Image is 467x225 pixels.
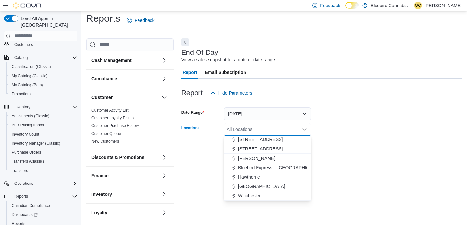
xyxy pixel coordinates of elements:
a: New Customers [91,139,119,144]
a: Promotions [9,90,34,98]
span: Transfers (Classic) [9,158,77,165]
button: Customer [91,94,159,101]
span: Bluebird Express – [GEOGRAPHIC_DATA] [238,164,325,171]
a: Dashboards [6,210,80,219]
button: [STREET_ADDRESS] [224,144,311,154]
button: [STREET_ADDRESS] [224,135,311,144]
input: Dark Mode [345,2,359,9]
span: Bulk Pricing Import [9,121,77,129]
span: Purchase Orders [9,148,77,156]
button: Canadian Compliance [6,201,80,210]
span: Hide Parameters [218,90,252,96]
button: Winchester [224,191,311,201]
button: Bluebird Express – [GEOGRAPHIC_DATA] [224,163,311,172]
a: Bulk Pricing Import [9,121,47,129]
span: Customer Queue [91,131,121,136]
span: Winchester [238,193,261,199]
button: Finance [91,172,159,179]
span: [PERSON_NAME] [238,155,275,161]
a: Customers [12,41,36,49]
button: Cash Management [91,57,159,64]
a: Transfers (Classic) [9,158,47,165]
div: Customer [86,106,174,148]
span: Hawthorne [238,174,260,180]
span: Reports [12,193,77,200]
button: Compliance [161,75,168,83]
span: Feedback [135,17,154,24]
p: | [410,2,412,9]
span: Customer Loyalty Points [91,115,134,121]
button: Transfers [6,166,80,175]
h3: Finance [91,172,109,179]
a: Dashboards [9,211,40,219]
span: My Catalog (Classic) [9,72,77,80]
h3: Discounts & Promotions [91,154,144,160]
h3: Cash Management [91,57,132,64]
a: Inventory Manager (Classic) [9,139,63,147]
button: Operations [12,180,36,187]
button: Discounts & Promotions [91,154,159,160]
a: Transfers [9,167,30,174]
span: Adjustments (Classic) [9,112,77,120]
button: Classification (Classic) [6,62,80,71]
span: OC [415,2,421,9]
h3: Compliance [91,76,117,82]
h1: Reports [86,12,120,25]
a: Customer Activity List [91,108,129,113]
span: Catalog [14,55,28,60]
span: Transfers (Classic) [12,159,44,164]
span: My Catalog (Beta) [12,82,43,88]
button: Inventory [91,191,159,197]
p: Bluebird Cannabis [371,2,408,9]
button: Inventory [1,102,80,112]
a: My Catalog (Classic) [9,72,50,80]
span: [STREET_ADDRESS] [238,136,283,143]
span: [GEOGRAPHIC_DATA] [238,183,285,190]
span: [STREET_ADDRESS] [238,146,283,152]
a: Inventory Count [9,130,42,138]
button: Inventory Count [6,130,80,139]
button: Loyalty [91,209,159,216]
span: Canadian Compliance [12,203,50,208]
a: Customer Purchase History [91,124,139,128]
button: Compliance [91,76,159,82]
span: Transfers [9,167,77,174]
button: Next [181,38,189,46]
button: Cash Management [161,56,168,64]
button: Inventory [12,103,33,111]
button: Transfers (Classic) [6,157,80,166]
span: Customer Activity List [91,108,129,113]
span: Inventory Manager (Classic) [12,141,60,146]
div: View a sales snapshot for a date or date range. [181,56,276,63]
button: [PERSON_NAME] [224,154,311,163]
button: Operations [1,179,80,188]
button: Promotions [6,89,80,99]
button: Inventory [161,190,168,198]
span: Promotions [9,90,77,98]
span: Classification (Classic) [9,63,77,71]
img: Cova [13,2,42,9]
button: Adjustments (Classic) [6,112,80,121]
button: Bulk Pricing Import [6,121,80,130]
a: My Catalog (Beta) [9,81,46,89]
button: Purchase Orders [6,148,80,157]
button: Close list of options [302,127,307,132]
span: Report [183,66,197,79]
h3: End Of Day [181,49,218,56]
a: Customer Loyalty Points [91,116,134,120]
span: Catalog [12,54,77,62]
h3: Loyalty [91,209,107,216]
span: Inventory Count [9,130,77,138]
span: Customers [14,42,33,47]
button: Reports [1,192,80,201]
label: Locations [181,125,200,131]
button: [DATE] [224,107,311,120]
label: Date Range [181,110,204,115]
button: Finance [161,172,168,180]
a: Purchase Orders [9,148,44,156]
span: Load All Apps in [GEOGRAPHIC_DATA] [18,15,77,28]
span: Customers [12,41,77,49]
